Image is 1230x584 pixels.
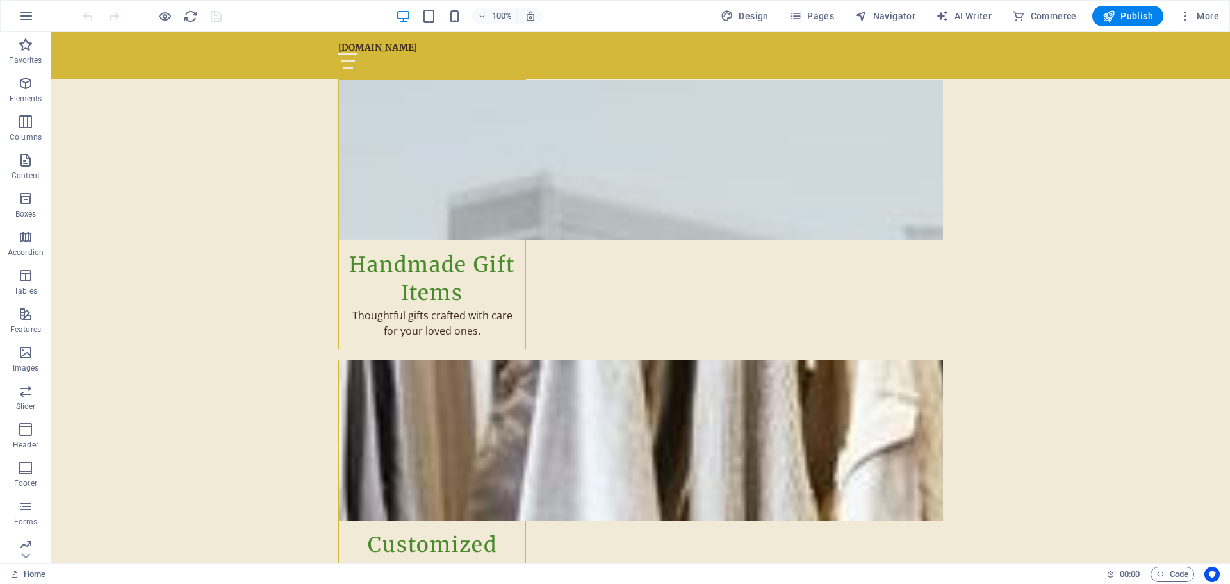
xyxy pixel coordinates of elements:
span: 00 00 [1120,567,1140,582]
p: Tables [14,286,37,296]
p: Boxes [15,209,37,219]
p: Footer [14,478,37,488]
button: Navigator [849,6,921,26]
button: Publish [1092,6,1163,26]
button: Pages [784,6,839,26]
p: Slider [16,401,36,412]
p: Elements [10,94,42,104]
a: Click to cancel selection. Double-click to open Pages [10,567,45,582]
button: Usercentrics [1204,567,1220,582]
p: Favorites [9,55,42,65]
h6: 100% [491,8,512,24]
span: Navigator [855,10,915,22]
span: Pages [789,10,834,22]
button: Code [1151,567,1194,582]
span: Commerce [1012,10,1077,22]
p: Images [13,363,39,373]
div: Design (Ctrl+Alt+Y) [716,6,774,26]
p: Features [10,324,41,335]
span: Design [721,10,769,22]
span: AI Writer [936,10,992,22]
span: Code [1156,567,1188,582]
button: reload [183,8,198,24]
button: AI Writer [931,6,997,26]
button: More [1174,6,1224,26]
p: Accordion [8,247,44,258]
h6: Session time [1106,567,1140,582]
button: Design [716,6,774,26]
p: Header [13,440,38,450]
p: Forms [14,517,37,527]
button: Click here to leave preview mode and continue editing [157,8,172,24]
span: Publish [1103,10,1153,22]
button: Commerce [1007,6,1082,26]
button: 100% [472,8,518,24]
i: Reload page [183,9,198,24]
i: On resize automatically adjust zoom level to fit chosen device. [525,10,536,22]
span: More [1179,10,1219,22]
p: Content [12,171,40,181]
p: Columns [10,132,42,142]
span: : [1129,569,1131,579]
